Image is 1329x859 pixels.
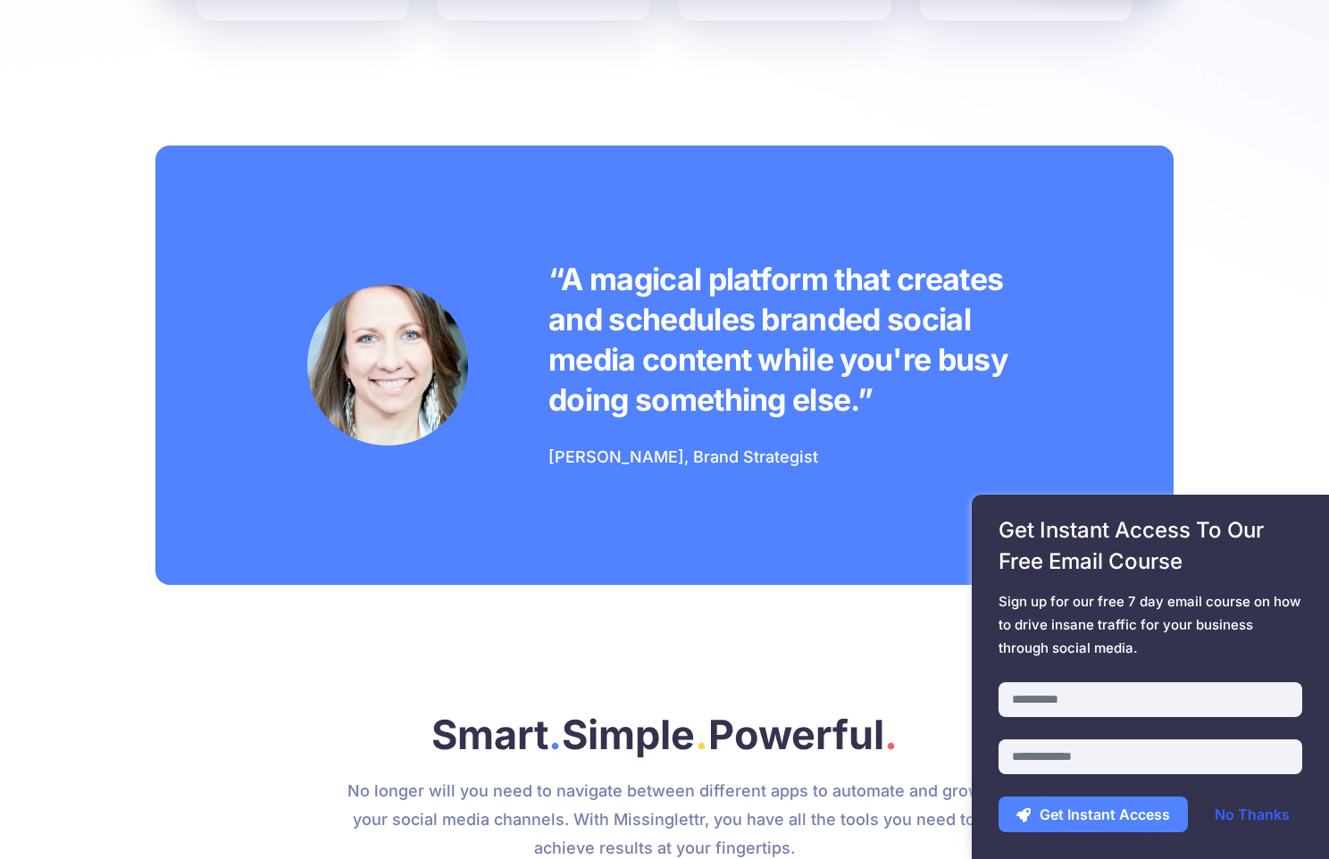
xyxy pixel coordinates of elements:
[307,285,468,446] img: Testimonial by Laura Stanik
[548,447,818,466] span: [PERSON_NAME], Brand Strategist
[173,710,1156,759] h2: Smart Simple Powerful
[548,259,1022,420] p: “A magical platform that creates and schedules branded social media content while you're busy doi...
[884,710,898,759] span: .
[695,710,708,759] span: .
[548,710,562,759] span: .
[1197,796,1308,832] a: No Thanks
[999,514,1302,577] span: Get Instant Access To Our Free Email Course
[999,590,1302,660] span: Sign up for our free 7 day email course on how to drive insane traffic for your business through ...
[999,796,1188,832] button: Get Instant Access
